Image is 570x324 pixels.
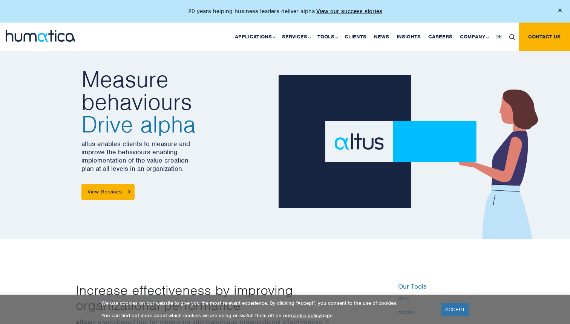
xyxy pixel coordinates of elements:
[81,140,273,173] p: altus enables clients to measure and improve the behaviours enabling implementation of the value ...
[492,23,506,51] a: DE
[101,312,432,319] p: You can find out more about which cookies we are using or switch them off on our page.
[398,283,494,291] h6: Our Tools
[495,33,502,40] span: DE
[6,30,75,42] img: logo
[341,23,370,51] a: Clients
[81,113,273,136] span: Drive alpha
[81,184,135,200] a: View Services
[278,23,314,51] a: Services
[314,23,341,51] a: Tools
[370,23,393,51] a: News
[101,300,432,306] p: We use cookies on our website to give you the most relevant experience. By clicking “Accept”, you...
[188,8,382,15] p: 20 years helping business leaders deliver alpha.
[424,23,456,51] a: Careers
[519,23,570,51] a: Contact us
[279,75,550,239] img: about_banner1
[441,303,469,316] a: ACCEPT
[393,23,424,51] a: Insights
[291,312,321,319] a: cookie policy
[231,23,278,51] a: Applications
[456,23,492,51] a: Company
[81,68,273,136] h2: Measure behaviours
[128,190,130,193] img: arrowicon
[76,283,351,313] p: Increase effectiveness by improving organizational performance
[509,34,515,40] img: search_icon
[316,8,382,15] a: View our success stories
